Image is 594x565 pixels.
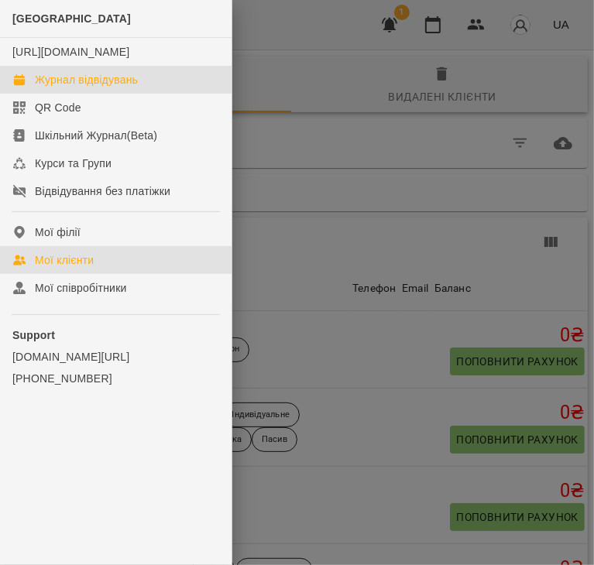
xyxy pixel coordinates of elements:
[12,349,219,365] a: [DOMAIN_NAME][URL]
[35,252,94,268] div: Мої клієнти
[35,100,81,115] div: QR Code
[12,327,219,343] p: Support
[35,183,170,199] div: Відвідування без платіжки
[35,280,127,296] div: Мої співробітники
[35,72,138,87] div: Журнал відвідувань
[35,224,81,240] div: Мої філії
[12,371,219,386] a: [PHONE_NUMBER]
[12,12,131,25] span: [GEOGRAPHIC_DATA]
[35,156,112,171] div: Курси та Групи
[12,46,129,58] a: [URL][DOMAIN_NAME]
[35,128,157,143] div: Шкільний Журнал(Beta)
